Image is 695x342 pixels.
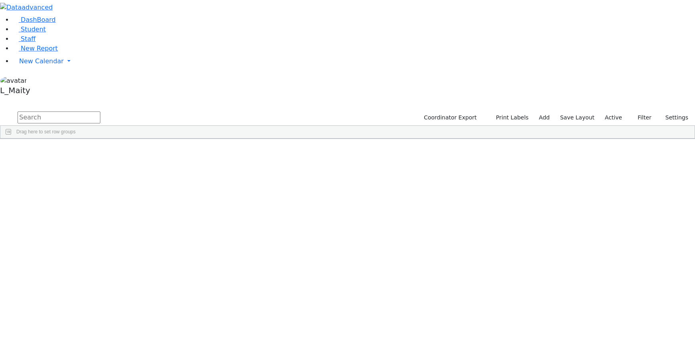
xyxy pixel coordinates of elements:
[535,111,553,124] a: Add
[16,129,76,135] span: Drag here to set row groups
[21,45,58,52] span: New Report
[21,25,46,33] span: Student
[601,111,626,124] label: Active
[21,35,35,43] span: Staff
[13,16,56,23] a: DashBoard
[556,111,598,124] button: Save Layout
[627,111,655,124] button: Filter
[19,57,64,65] span: New Calendar
[655,111,692,124] button: Settings
[13,53,695,69] a: New Calendar
[21,16,56,23] span: DashBoard
[419,111,480,124] button: Coordinator Export
[13,45,58,52] a: New Report
[13,35,35,43] a: Staff
[13,25,46,33] a: Student
[487,111,532,124] button: Print Labels
[18,111,100,123] input: Search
